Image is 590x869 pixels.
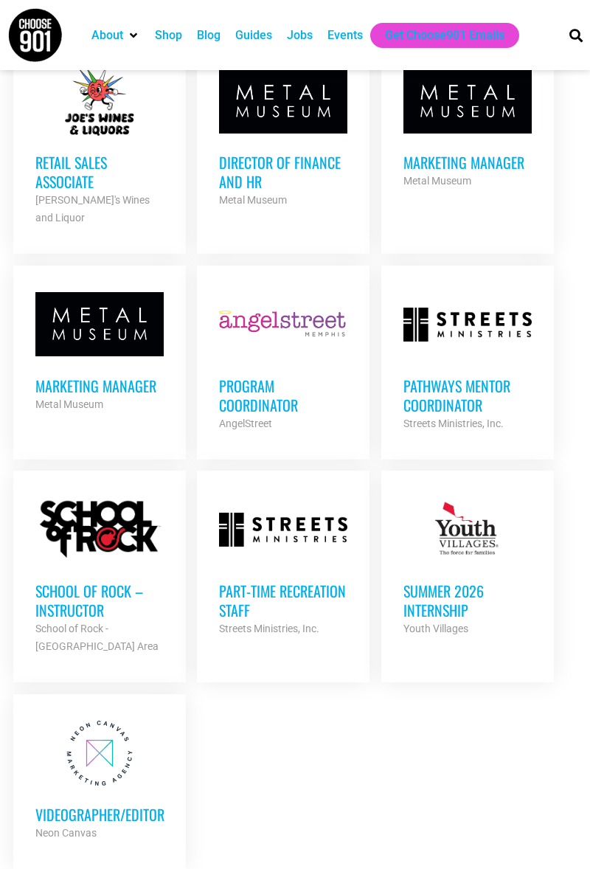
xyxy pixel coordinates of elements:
[13,694,186,864] a: Videographer/Editor Neon Canvas
[219,194,287,206] strong: Metal Museum
[35,376,164,395] h3: Marketing Manager
[287,27,313,44] a: Jobs
[13,42,186,249] a: Retail Sales Associate [PERSON_NAME]'s Wines and Liquor
[197,471,369,659] a: Part-time Recreation Staff Streets Ministries, Inc.
[403,175,471,187] strong: Metal Museum
[197,27,221,44] a: Blog
[403,623,468,634] strong: Youth Villages
[197,42,369,231] a: Director of Finance and HR Metal Museum
[403,418,504,429] strong: Streets Ministries, Inc.
[219,418,272,429] strong: AngelStreet
[403,153,532,172] h3: Marketing Manager
[381,471,554,659] a: Summer 2026 Internship Youth Villages
[235,27,272,44] a: Guides
[385,27,504,44] a: Get Choose901 Emails
[91,27,123,44] a: About
[197,266,369,454] a: Program Coordinator AngelStreet
[84,23,549,48] nav: Main nav
[219,376,347,415] h3: Program Coordinator
[403,581,532,620] h3: Summer 2026 Internship
[35,153,164,191] h3: Retail Sales Associate
[35,805,164,824] h3: Videographer/Editor
[219,623,319,634] strong: Streets Ministries, Inc.
[381,42,554,212] a: Marketing Manager Metal Museum
[35,581,164,620] h3: School of Rock – Instructor
[155,27,182,44] a: Shop
[35,398,103,410] strong: Metal Museum
[35,827,97,839] strong: Neon Canvas
[403,376,532,415] h3: Pathways Mentor Coordinator
[84,23,147,48] div: About
[13,266,186,435] a: Marketing Manager Metal Museum
[219,153,347,191] h3: Director of Finance and HR
[381,266,554,454] a: Pathways Mentor Coordinator Streets Ministries, Inc.
[35,623,159,652] strong: School of Rock - [GEOGRAPHIC_DATA] Area
[327,27,363,44] a: Events
[219,581,347,620] h3: Part-time Recreation Staff
[564,23,589,47] div: Search
[13,471,186,677] a: School of Rock – Instructor School of Rock - [GEOGRAPHIC_DATA] Area
[35,194,150,224] strong: [PERSON_NAME]'s Wines and Liquor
